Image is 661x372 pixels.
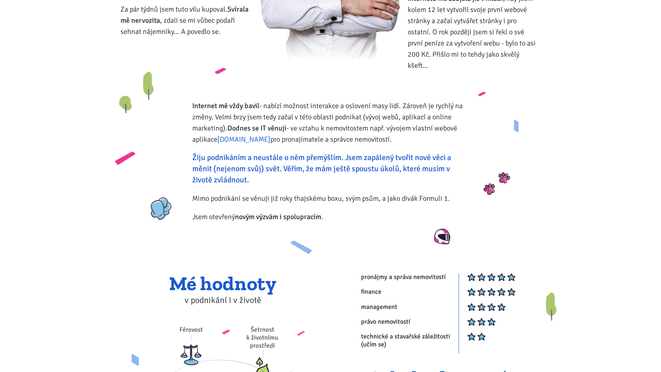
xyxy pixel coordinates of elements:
td: technické a stavařské záležitosti (učím se) [361,332,458,357]
h2: Mé hodnoty [120,273,325,295]
td: finance [361,288,458,303]
p: Za pár týdnů jsem tuto vilu kupoval. , zdali se mi vůbec podaří sehnat nájemníky… A povedlo se. [120,4,253,37]
strong: Internet mě vždy bavil [192,101,259,110]
a: [DOMAIN_NAME] [217,135,270,144]
p: Žiju podnikáním a neustále o něm přemýšlím. Jsem zapálený tvořit nové věci a měnit (nejenom svůj)... [192,152,469,186]
p: Jsem otevřený . [192,211,469,222]
p: v podnikání i v životě [120,295,325,306]
td: pronájmy a správa nemovitostí [361,273,458,288]
p: - nabízí možnost interakce a oslovení masy lidí. Zároveň je rychlý na změny. Velmi brzy jsem tedy... [192,100,469,145]
td: management [361,303,458,318]
strong: novým výzvám i spolupracím [235,212,321,221]
strong: Dodnes se IT věnuji [227,124,286,133]
p: Mimo podnikání se věnuji již roky thajskému boxu, svým psům, a jako divák Formuli 1. [192,193,469,204]
td: právo nemovitostí [361,318,458,332]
